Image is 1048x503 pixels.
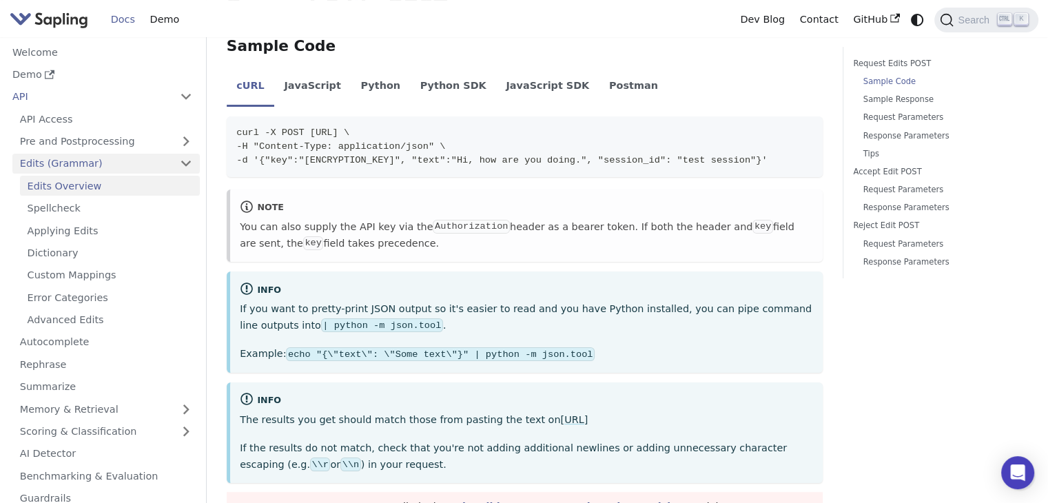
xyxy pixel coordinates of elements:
code: \\r [310,458,330,471]
a: Response Parameters [863,130,1018,143]
div: info [240,392,813,409]
span: -H "Content-Type: application/json" \ [236,141,445,152]
a: Edits (Grammar) [12,154,200,174]
a: Applying Edits [20,220,200,240]
a: API [5,87,172,107]
p: The results you get should match those from pasting the text on [240,412,813,429]
a: GitHub [845,9,907,30]
div: info [240,282,813,298]
button: Search (Ctrl+K) [934,8,1038,32]
a: Reject Edit POST [853,219,1023,232]
span: -d '{"key":"[ENCRYPTION_KEY]", "text":"Hi, how are you doing.", "session_id": "test session"}' [236,155,767,165]
div: note [240,200,813,216]
kbd: K [1014,13,1028,25]
p: If the results do not match, check that you're not adding additional newlines or adding unnecessa... [240,440,813,473]
button: Switch between dark and light mode (currently system mode) [907,10,927,30]
a: Request Parameters [863,111,1018,124]
a: Demo [143,9,187,30]
a: Sapling.ai [10,10,93,30]
a: Welcome [5,42,200,62]
a: AI Detector [12,444,200,464]
p: Example: [240,346,813,362]
code: Authorization [433,220,509,234]
li: cURL [227,68,274,107]
p: You can also supply the API key via the header as a bearer token. If both the header and field ar... [240,219,813,252]
code: key [303,236,323,250]
a: Error Categories [20,287,200,307]
a: Response Parameters [863,201,1018,214]
a: Request Parameters [863,238,1018,251]
a: Contact [792,9,846,30]
a: Tips [863,147,1018,161]
a: Advanced Edits [20,310,200,330]
div: Open Intercom Messenger [1001,456,1034,489]
li: Python SDK [410,68,496,107]
a: Benchmarking & Evaluation [12,466,200,486]
a: Accept Edit POST [853,165,1023,178]
a: Pre and Postprocessing [12,132,200,152]
a: Request Parameters [863,183,1018,196]
p: If you want to pretty-print JSON output so it's easier to read and you have Python installed, you... [240,301,813,334]
a: Custom Mappings [20,265,200,285]
a: API Access [12,109,200,129]
a: Dev Blog [732,9,792,30]
a: Memory & Retrieval [12,399,200,419]
code: \\n [340,458,360,471]
a: Summarize [12,377,200,397]
a: Rephrase [12,354,200,374]
li: Python [351,68,410,107]
a: Response Parameters [863,256,1018,269]
a: Scoring & Classification [12,422,200,442]
img: Sapling.ai [10,10,88,30]
code: | python -m json.tool [321,318,443,332]
a: Edits Overview [20,176,200,196]
a: Demo [5,65,200,85]
a: Docs [103,9,143,30]
li: JavaScript SDK [496,68,599,107]
button: Collapse sidebar category 'API' [172,87,200,107]
span: curl -X POST [URL] \ [236,127,349,138]
a: Spellcheck [20,198,200,218]
li: JavaScript [274,68,351,107]
a: Request Edits POST [853,57,1023,70]
code: key [752,220,772,234]
h3: Sample Code [227,37,823,56]
li: Postman [599,68,668,107]
span: Search [954,14,998,25]
a: [URL] [560,414,588,425]
a: Sample Code [863,75,1018,88]
a: Autocomplete [12,332,200,352]
a: Dictionary [20,243,200,263]
a: Sample Response [863,93,1018,106]
code: echo "{\"text\": \"Some text\"}" | python -m json.tool [286,347,594,361]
